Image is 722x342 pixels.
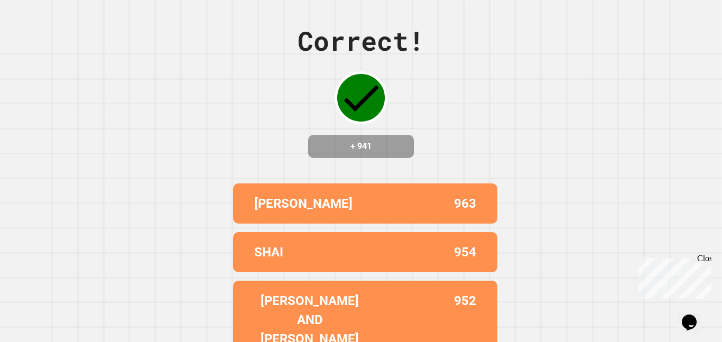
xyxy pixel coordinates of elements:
p: 963 [454,194,476,213]
p: 954 [454,243,476,262]
div: Correct! [298,21,424,61]
iframe: chat widget [634,254,711,299]
iframe: chat widget [678,300,711,331]
p: [PERSON_NAME] [254,194,353,213]
p: SHAI [254,243,283,262]
h4: + 941 [319,140,403,153]
div: Chat with us now!Close [4,4,73,67]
